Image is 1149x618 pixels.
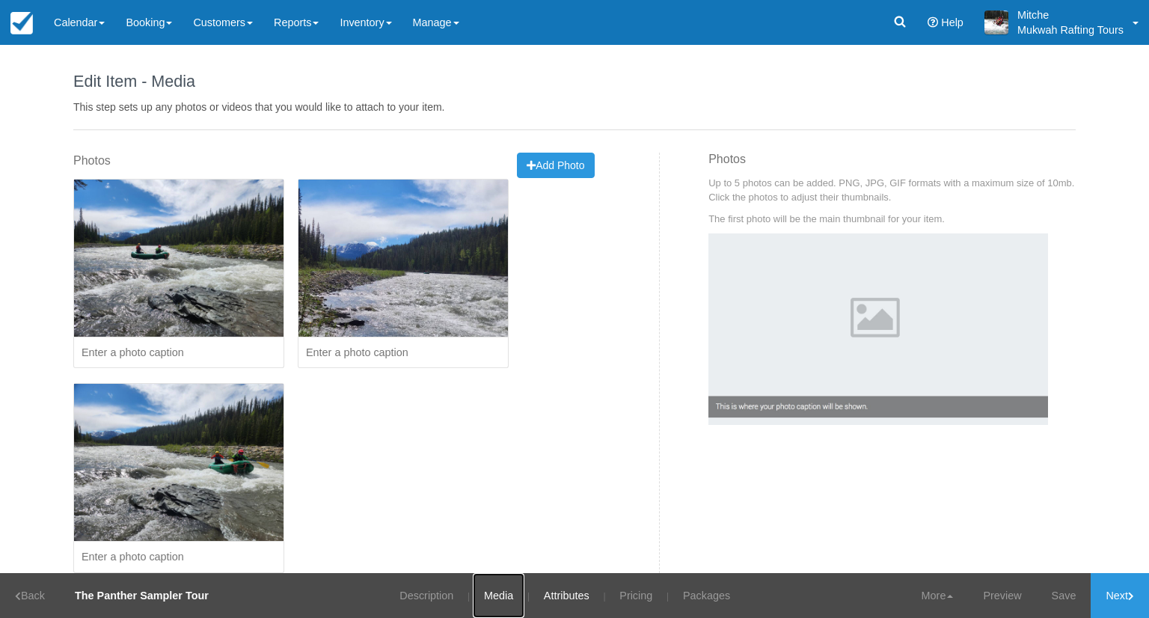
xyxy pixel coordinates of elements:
[298,337,509,369] input: Enter a photo caption
[928,17,938,28] i: Help
[10,12,33,34] img: checkfront-main-nav-mini-logo.png
[968,573,1036,618] a: Preview
[672,573,741,618] a: Packages
[941,16,963,28] span: Help
[1091,573,1149,618] a: Next
[984,10,1008,34] img: A1
[73,337,284,369] input: Enter a photo caption
[1037,573,1091,618] a: Save
[608,573,664,618] a: Pricing
[708,153,1076,177] h3: Photos
[73,153,111,170] label: Photos
[533,573,601,618] a: Attributes
[73,542,284,573] input: Enter a photo caption
[708,233,1048,425] img: Example Photo Caption
[74,384,284,541] img: L5-6
[75,590,209,602] strong: The Panther Sampler Tour
[708,212,1076,226] p: The first photo will be the main thumbnail for your item.
[73,100,1076,114] p: This step sets up any photos or videos that you would like to attach to your item.
[473,573,524,618] a: Media
[388,573,465,618] a: Description
[527,159,584,171] span: Add Photo
[1017,7,1124,22] p: Mitche
[708,176,1076,204] p: Up to 5 photos can be added. PNG, JPG, GIF formats with a maximum size of 10mb. Click the photos ...
[73,73,1076,91] h1: Edit Item - Media
[298,180,508,337] img: L5-5
[1017,22,1124,37] p: Mukwah Rafting Tours
[517,153,594,178] button: Add Photo
[74,180,284,337] img: L5-7
[907,573,969,618] a: More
